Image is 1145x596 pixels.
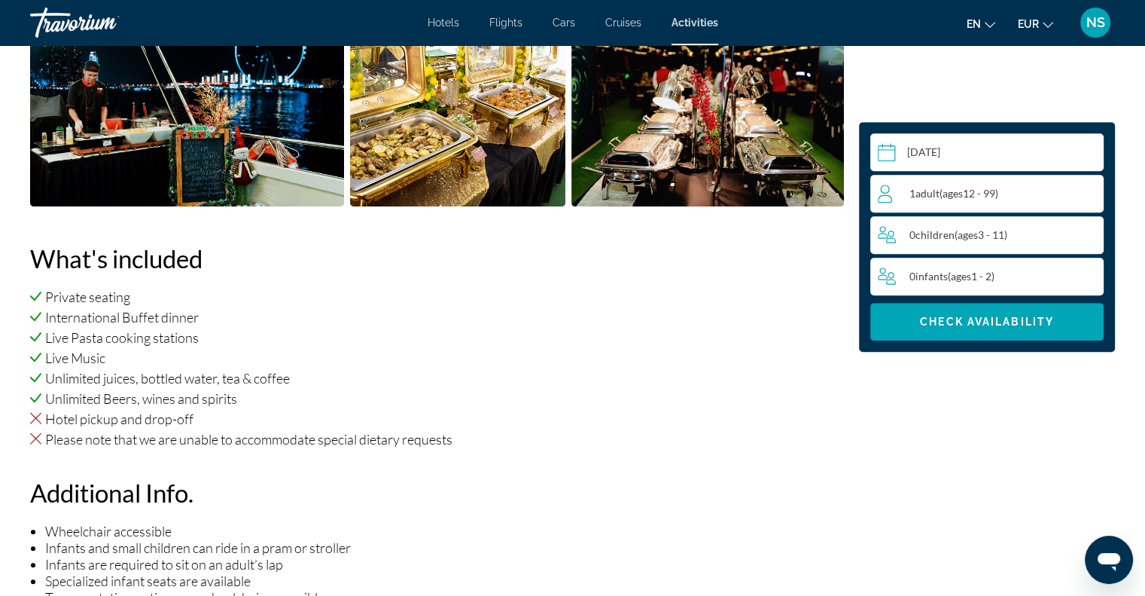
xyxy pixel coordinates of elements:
[30,19,344,207] button: Open full-screen image slider
[45,539,844,556] li: Infants and small children can ride in a pram or stroller
[350,19,566,207] button: Open full-screen image slider
[45,573,844,589] li: Specialized infant seats are available
[428,17,459,29] a: Hotels
[915,270,948,283] span: Infants
[30,3,181,42] a: Travorium
[967,18,981,30] span: en
[30,243,844,274] h2: What's included
[30,390,844,407] li: Unlimited Beers, wines and spirits
[45,556,844,573] li: Infants are required to sit on an adult’s lap
[909,270,994,283] span: 0
[671,17,718,29] a: Activities
[30,478,844,508] h2: Additional Info.
[30,411,844,427] li: Hotel pickup and drop-off
[1086,15,1105,30] span: NS
[1018,18,1039,30] span: EUR
[30,350,844,366] li: Live Music
[553,17,575,29] a: Cars
[30,289,844,305] li: Private seating
[489,17,522,29] a: Flights
[30,309,844,326] li: International Buffet dinner
[870,303,1104,341] button: Check Availability
[870,175,1104,295] button: Travelers: 1 adult, 0 children
[958,228,978,241] span: ages
[915,187,939,200] span: Adult
[920,316,1054,328] span: Check Availability
[1076,7,1115,38] button: User Menu
[909,228,1007,241] span: 0
[942,187,963,200] span: ages
[909,187,998,200] span: 1
[939,187,998,200] span: ( 12 - 99)
[948,270,994,283] span: ( 1 - 2)
[915,228,955,241] span: Children
[30,329,844,346] li: Live Pasta cooking stations
[1018,13,1053,35] button: Change currency
[571,19,844,207] button: Open full-screen image slider
[1085,536,1133,584] iframe: Кнопка запуска окна обмена сообщениями
[30,370,844,387] li: Unlimited juices, bottled water, tea & coffee
[605,17,641,29] a: Cruises
[45,523,844,539] li: Wheelchair accessible
[955,228,1007,241] span: ( 3 - 11)
[30,431,844,448] li: Please note that we are unable to accommodate special dietary requests
[967,13,995,35] button: Change language
[951,270,971,283] span: ages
